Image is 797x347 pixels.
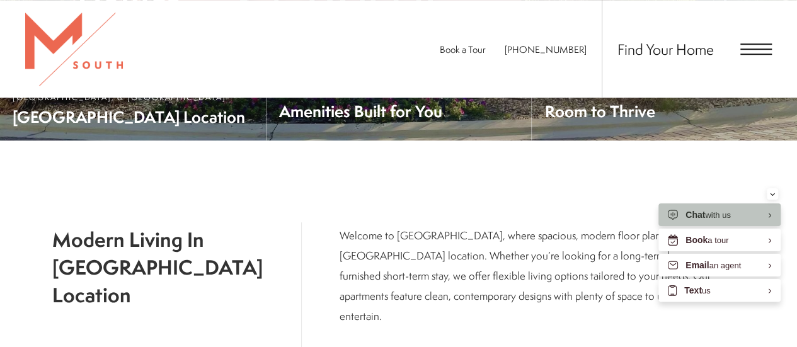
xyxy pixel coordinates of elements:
a: Find Your Home [617,39,714,59]
span: [PHONE_NUMBER] [505,43,587,56]
a: Book a Tour [440,43,486,56]
a: Layouts Perfect For Every Lifestyle [531,69,797,140]
h1: Modern Living In [GEOGRAPHIC_DATA] Location [52,225,263,309]
span: Room to Thrive [544,100,699,122]
img: MSouth [25,13,123,86]
button: Open Menu [740,43,772,55]
span: [GEOGRAPHIC_DATA] Location [13,106,253,128]
a: Modern Lifestyle Centric Spaces [266,69,532,140]
a: Call Us at 813-570-8014 [505,43,587,56]
span: Amenities Built for You [279,100,442,122]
